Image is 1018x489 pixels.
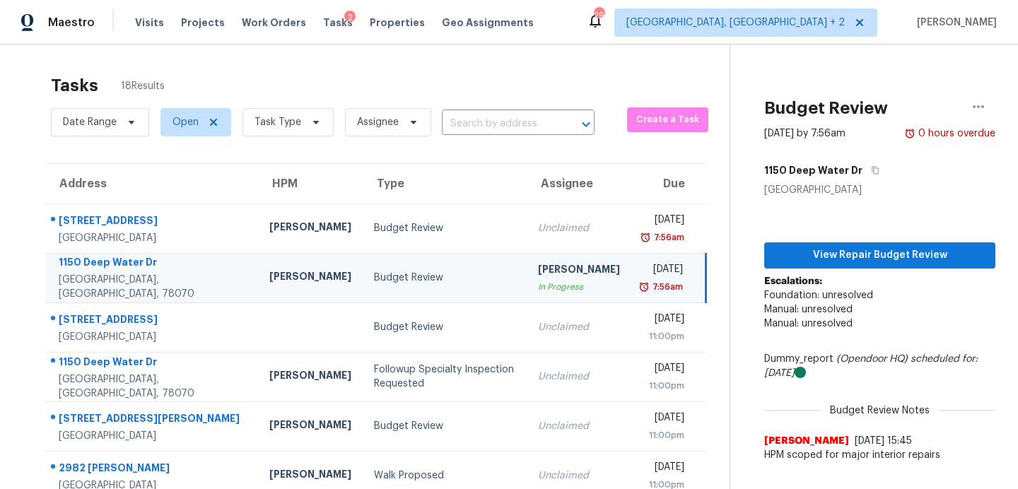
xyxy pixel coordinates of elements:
div: [STREET_ADDRESS] [59,312,247,330]
span: Budget Review Notes [821,403,938,418]
span: Foundation: unresolved [764,290,873,300]
th: Assignee [527,164,631,204]
div: In Progress [538,280,620,294]
div: [PERSON_NAME] [269,368,351,386]
button: Copy Address [862,158,882,183]
span: Properties [370,16,425,30]
span: 18 Results [121,79,165,93]
button: Open [576,114,596,134]
span: [DATE] 15:45 [855,436,912,446]
i: (Opendoor HQ) [836,354,908,364]
span: [PERSON_NAME] [911,16,997,30]
th: Type [363,164,526,204]
span: Visits [135,16,164,30]
h5: 1150 Deep Water Dr [764,163,862,177]
h2: Tasks [51,78,98,93]
div: Unclaimed [538,221,620,235]
h2: Budget Review [764,101,888,115]
b: Escalations: [764,276,822,286]
div: Budget Review [374,320,515,334]
div: Walk Proposed [374,469,515,483]
div: [GEOGRAPHIC_DATA] [59,429,247,443]
span: Manual: unresolved [764,305,853,314]
div: Budget Review [374,221,515,235]
div: [DATE] [643,361,684,379]
span: View Repair Budget Review [776,247,984,264]
div: 7:56am [650,280,683,294]
span: Geo Assignments [442,16,534,30]
div: [PERSON_NAME] [269,467,351,485]
div: 1150 Deep Water Dr [59,355,247,372]
div: [GEOGRAPHIC_DATA] [764,183,995,197]
span: Projects [181,16,225,30]
span: Date Range [63,115,117,129]
div: [PERSON_NAME] [538,262,620,280]
div: [GEOGRAPHIC_DATA] [59,231,247,245]
span: [PERSON_NAME] [764,434,849,448]
th: Due [631,164,706,204]
div: [PERSON_NAME] [269,269,351,287]
div: Unclaimed [538,469,620,483]
input: Search by address [442,113,555,135]
span: Task Type [255,115,301,129]
span: Create a Task [634,112,701,128]
button: View Repair Budget Review [764,242,995,269]
span: Open [172,115,199,129]
div: [GEOGRAPHIC_DATA], [GEOGRAPHIC_DATA], 78070 [59,273,247,301]
span: Manual: unresolved [764,319,853,329]
span: Assignee [357,115,399,129]
th: Address [45,164,258,204]
div: [STREET_ADDRESS] [59,213,247,231]
img: Overdue Alarm Icon [640,230,651,245]
img: Overdue Alarm Icon [904,126,915,141]
div: [PERSON_NAME] [269,220,351,237]
span: HPM scoped for major interior repairs [764,448,995,462]
div: [DATE] [643,213,684,230]
img: Overdue Alarm Icon [638,280,650,294]
div: Dummy_report [764,352,995,380]
div: [DATE] by 7:56am [764,126,846,141]
div: 2 [344,11,356,25]
span: Maestro [48,16,95,30]
div: Budget Review [374,271,515,285]
button: Create a Task [627,107,708,132]
div: [DATE] [643,411,684,428]
div: 11:00pm [643,329,684,343]
div: [PERSON_NAME] [269,418,351,435]
div: Followup Specialty Inspection Requested [374,363,515,391]
i: scheduled for: [DATE] [764,354,978,378]
div: Unclaimed [538,419,620,433]
span: [GEOGRAPHIC_DATA], [GEOGRAPHIC_DATA] + 2 [626,16,845,30]
div: 11:00pm [643,428,684,442]
span: Tasks [323,18,353,28]
div: 0 hours overdue [915,126,995,141]
div: Unclaimed [538,320,620,334]
div: [DATE] [643,262,684,280]
th: HPM [258,164,363,204]
div: [DATE] [643,312,684,329]
div: 2982 [PERSON_NAME] [59,461,247,478]
div: 29 [594,8,604,23]
div: [STREET_ADDRESS][PERSON_NAME] [59,411,247,429]
div: 1150 Deep Water Dr [59,255,247,273]
span: Work Orders [242,16,306,30]
div: Unclaimed [538,370,620,384]
div: [DATE] [643,460,684,478]
div: [GEOGRAPHIC_DATA], [GEOGRAPHIC_DATA], 78070 [59,372,247,401]
div: Budget Review [374,419,515,433]
div: [GEOGRAPHIC_DATA] [59,330,247,344]
div: 7:56am [651,230,684,245]
div: 11:00pm [643,379,684,393]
